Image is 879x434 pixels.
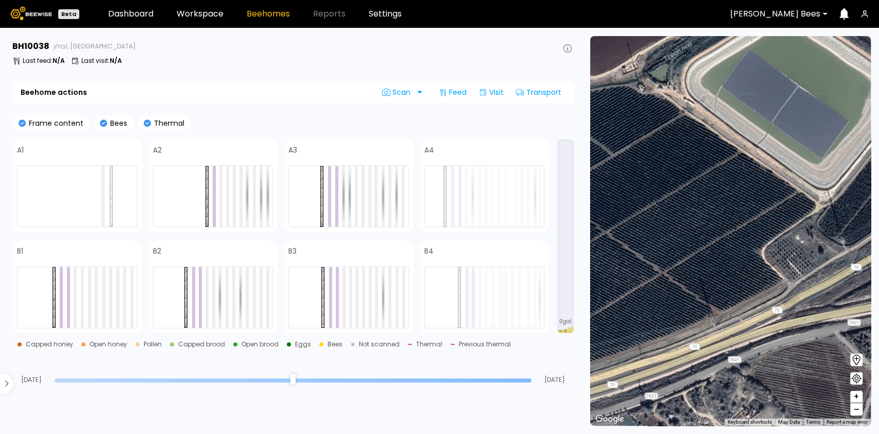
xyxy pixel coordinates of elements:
[459,341,511,347] div: Previous thermal
[90,341,127,347] div: Open honey
[313,10,346,18] span: Reports
[12,42,49,51] h3: BH 10038
[854,403,859,416] span: –
[288,247,297,255] h4: B3
[144,341,162,347] div: Pollen
[54,43,136,49] span: זבולון, [GEOGRAPHIC_DATA]
[151,120,184,127] p: Thermal
[806,419,820,425] a: Terms
[435,84,471,101] div: Feed
[26,120,83,127] p: Frame content
[177,10,223,18] a: Workspace
[178,341,225,347] div: Capped brood
[247,10,290,18] a: Beehomes
[153,146,162,154] h4: A2
[12,377,50,383] span: [DATE]
[728,419,772,426] button: Keyboard shortcuts
[424,146,434,154] h4: A4
[110,56,122,65] b: N/A
[559,319,572,324] span: 0 gal
[778,419,800,426] button: Map Data
[295,341,311,347] div: Eggs
[536,377,574,383] span: [DATE]
[288,146,297,154] h4: A3
[593,412,627,426] a: Open this area in Google Maps (opens a new window)
[153,247,161,255] h4: B2
[359,341,400,347] div: Not scanned
[853,390,859,403] span: +
[593,412,627,426] img: Google
[107,120,127,127] p: Bees
[242,341,279,347] div: Open brood
[826,419,868,425] a: Report a map error
[58,9,79,19] div: Beta
[10,7,52,20] img: Beewise logo
[424,247,434,255] h4: B4
[26,341,73,347] div: Capped honey
[23,58,65,64] p: Last feed :
[369,10,402,18] a: Settings
[17,146,24,154] h4: A1
[475,84,508,101] div: Visit
[21,89,87,96] b: Beehome actions
[512,84,565,101] div: Transport
[328,341,342,347] div: Bees
[108,10,153,18] a: Dashboard
[850,403,863,415] button: –
[850,391,863,403] button: +
[17,247,23,255] h4: B1
[53,56,65,65] b: N/A
[81,58,122,64] p: Last visit :
[382,88,414,96] span: Scan
[416,341,442,347] div: Thermal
